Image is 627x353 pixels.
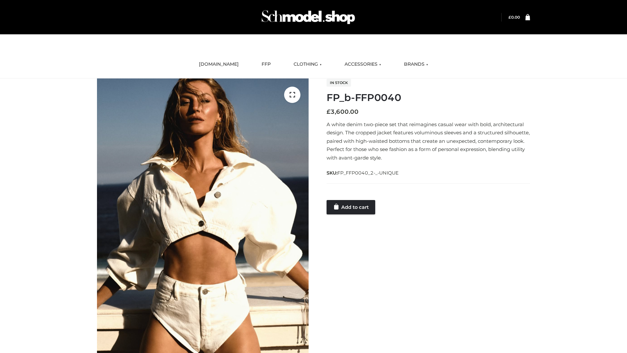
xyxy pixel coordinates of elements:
a: FFP [257,57,276,72]
a: BRANDS [399,57,433,72]
span: £ [508,15,511,20]
bdi: 0.00 [508,15,520,20]
a: ACCESSORIES [340,57,386,72]
img: Schmodel Admin 964 [259,4,357,30]
a: £0.00 [508,15,520,20]
span: SKU: [327,169,399,177]
a: Add to cart [327,200,375,214]
span: FP_FFP0040_2-_-UNIQUE [337,170,399,176]
h1: FP_b-FFP0040 [327,92,530,104]
a: [DOMAIN_NAME] [194,57,244,72]
span: In stock [327,79,351,87]
span: £ [327,108,330,115]
p: A white denim two-piece set that reimagines casual wear with bold, architectural design. The crop... [327,120,530,162]
a: CLOTHING [289,57,327,72]
bdi: 3,600.00 [327,108,359,115]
